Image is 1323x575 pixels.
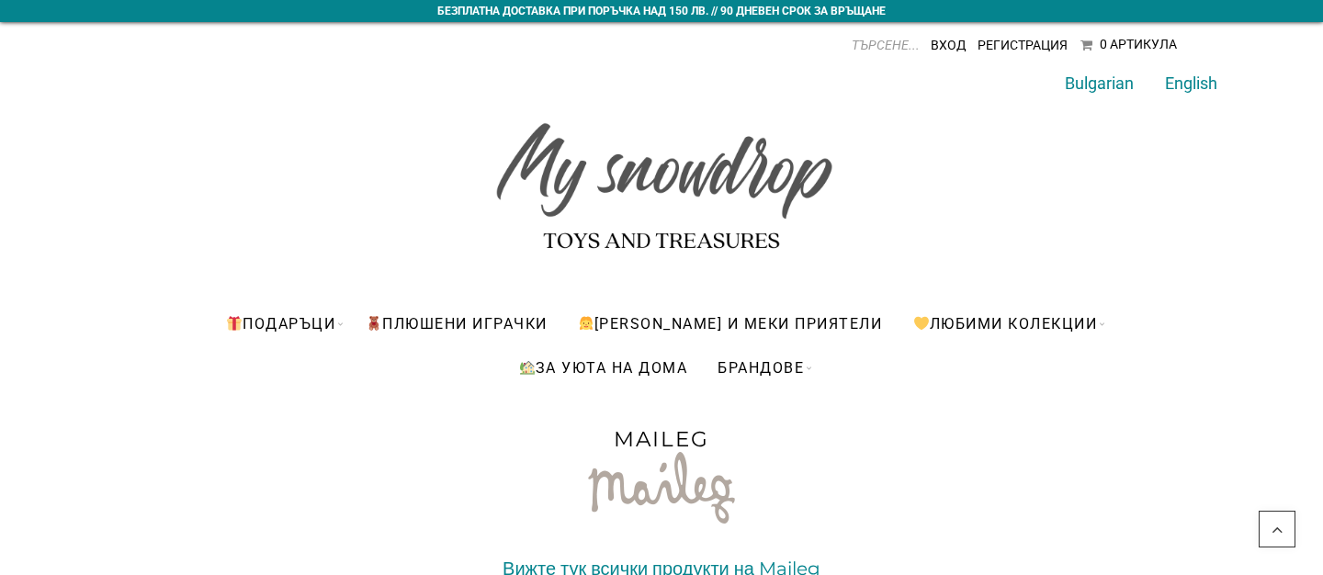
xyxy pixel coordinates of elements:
img: 👧 [579,316,594,331]
img: 🎁 [227,316,242,331]
div: 0 Артикула [1100,37,1177,51]
a: ПЛЮШЕНИ ИГРАЧКИ [352,301,561,345]
a: English [1165,73,1217,93]
a: [PERSON_NAME] и меки приятели [564,301,897,345]
a: Вход Регистрация [931,38,1068,52]
a: БРАНДОВЕ [704,345,818,389]
a: Любими Колекции [899,301,1111,345]
h1: Maileg [294,426,1029,452]
a: 0 Артикула [1080,39,1177,51]
img: 🧸 [367,316,381,331]
img: My snowdrop [487,90,836,265]
img: 💛 [914,316,929,331]
a: За уюта на дома [505,345,702,389]
img: 🏡 [520,360,535,375]
a: Bulgarian [1065,73,1134,93]
input: ТЪРСЕНЕ... [782,31,920,59]
a: Подаръци [212,301,349,345]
